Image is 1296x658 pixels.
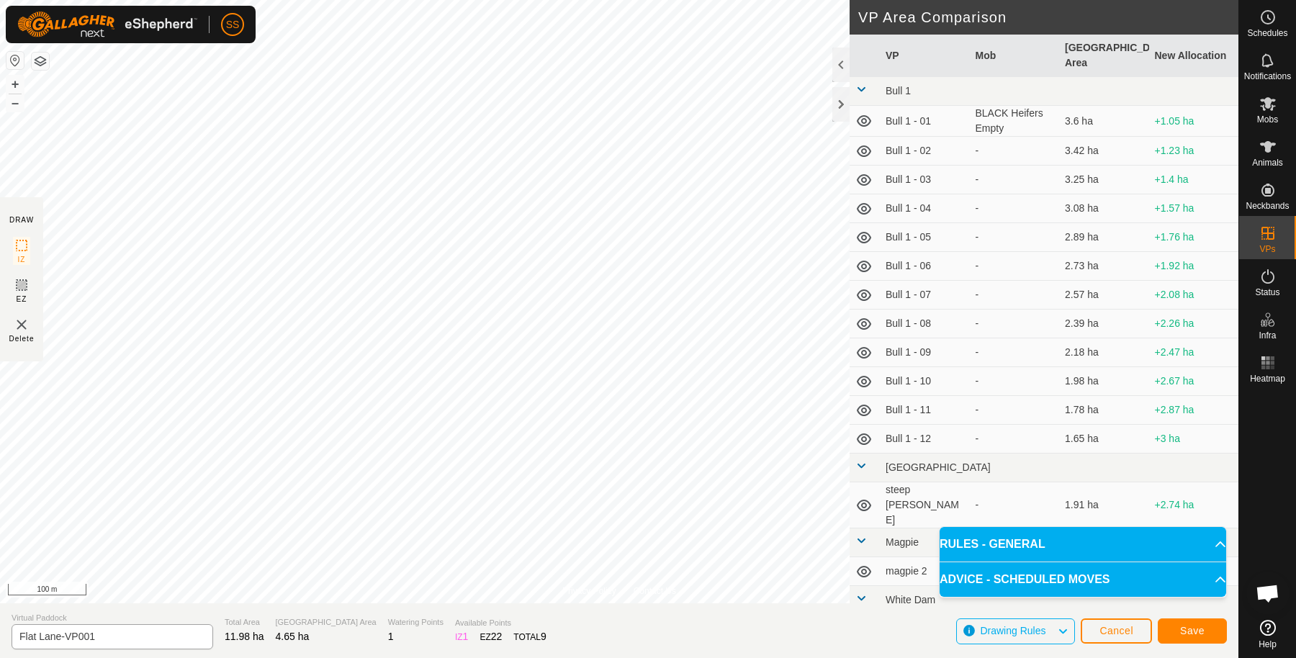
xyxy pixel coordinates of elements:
span: 9 [541,631,546,642]
td: 1.98 ha [1059,367,1149,396]
img: Gallagher Logo [17,12,197,37]
td: Bull 1 - 02 [880,137,970,166]
span: Animals [1252,158,1283,167]
span: 11.98 ha [225,631,264,642]
div: - [976,258,1054,274]
button: – [6,94,24,112]
span: Neckbands [1246,202,1289,210]
span: 1 [463,631,469,642]
td: 3.42 ha [1059,137,1149,166]
td: Bull 1 - 10 [880,367,970,396]
button: Save [1158,618,1227,644]
span: [GEOGRAPHIC_DATA] [886,461,991,473]
div: TOTAL [513,629,546,644]
td: Bull 1 - 12 [880,425,970,454]
td: +1.23 ha [1149,137,1239,166]
p-accordion-header: ADVICE - SCHEDULED MOVES [940,562,1226,597]
td: +1.05 ha [1149,106,1239,137]
span: Virtual Paddock [12,612,213,624]
button: Map Layers [32,53,49,70]
td: Bull 1 - 04 [880,194,970,223]
th: [GEOGRAPHIC_DATA] Area [1059,35,1149,77]
td: 3.25 ha [1059,166,1149,194]
td: +3 ha [1149,425,1239,454]
td: Bull 1 - 05 [880,223,970,252]
span: Delete [9,333,35,344]
span: Heatmap [1250,374,1285,383]
span: Infra [1259,331,1276,340]
a: Help [1239,614,1296,654]
div: - [976,345,1054,360]
td: magpie 2 [880,557,970,586]
div: - [976,201,1054,216]
div: - [976,230,1054,245]
span: [GEOGRAPHIC_DATA] Area [276,616,377,628]
div: IZ [455,629,468,644]
td: +2.26 ha [1149,310,1239,338]
span: Magpie [886,536,919,548]
span: White Dam [886,594,935,605]
td: +2.08 ha [1149,281,1239,310]
td: steep [PERSON_NAME] [880,482,970,528]
td: 1.78 ha [1059,396,1149,425]
div: Open chat [1246,572,1290,615]
span: EZ [17,294,27,305]
span: Available Points [455,617,546,629]
div: EZ [480,629,502,644]
td: Bull 1 - 01 [880,106,970,137]
td: +1.4 ha [1149,166,1239,194]
th: Mob [970,35,1060,77]
p-accordion-header: RULES - GENERAL [940,527,1226,562]
td: 2.89 ha [1059,223,1149,252]
td: Bull 1 - 11 [880,396,970,425]
span: Schedules [1247,29,1287,37]
span: ADVICE - SCHEDULED MOVES [940,571,1110,588]
span: Save [1180,625,1205,636]
td: +2.74 ha [1149,482,1239,528]
h2: VP Area Comparison [858,9,1238,26]
div: - [976,497,1054,513]
td: Bull 1 - 06 [880,252,970,281]
td: +2.47 ha [1149,338,1239,367]
img: VP [13,316,30,333]
button: Reset Map [6,52,24,69]
div: BLACK Heifers Empty [976,106,1054,136]
div: - [976,316,1054,331]
span: Notifications [1244,72,1291,81]
a: Contact Us [634,585,676,598]
td: 3.6 ha [1059,106,1149,137]
div: - [976,402,1054,418]
td: +2.87 ha [1149,396,1239,425]
span: IZ [18,254,26,265]
th: New Allocation [1149,35,1239,77]
td: 2.18 ha [1059,338,1149,367]
span: RULES - GENERAL [940,536,1045,553]
td: +1.76 ha [1149,223,1239,252]
td: Bull 1 - 07 [880,281,970,310]
td: 2.39 ha [1059,310,1149,338]
button: Cancel [1081,618,1152,644]
td: 2.57 ha [1059,281,1149,310]
span: 4.65 ha [276,631,310,642]
span: Total Area [225,616,264,628]
span: Mobs [1257,115,1278,124]
span: SS [226,17,240,32]
span: Drawing Rules [980,625,1045,636]
span: 1 [388,631,394,642]
span: VPs [1259,245,1275,253]
span: Help [1259,640,1277,649]
td: 1.65 ha [1059,425,1149,454]
span: 22 [491,631,503,642]
td: Bull 1 - 03 [880,166,970,194]
div: - [976,287,1054,302]
td: Bull 1 - 08 [880,310,970,338]
div: - [976,374,1054,389]
a: Privacy Policy [562,585,616,598]
td: +1.92 ha [1149,252,1239,281]
span: Bull 1 [886,85,911,96]
div: - [976,172,1054,187]
span: Cancel [1099,625,1133,636]
div: - [976,143,1054,158]
td: 1.91 ha [1059,482,1149,528]
div: DRAW [9,215,34,225]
